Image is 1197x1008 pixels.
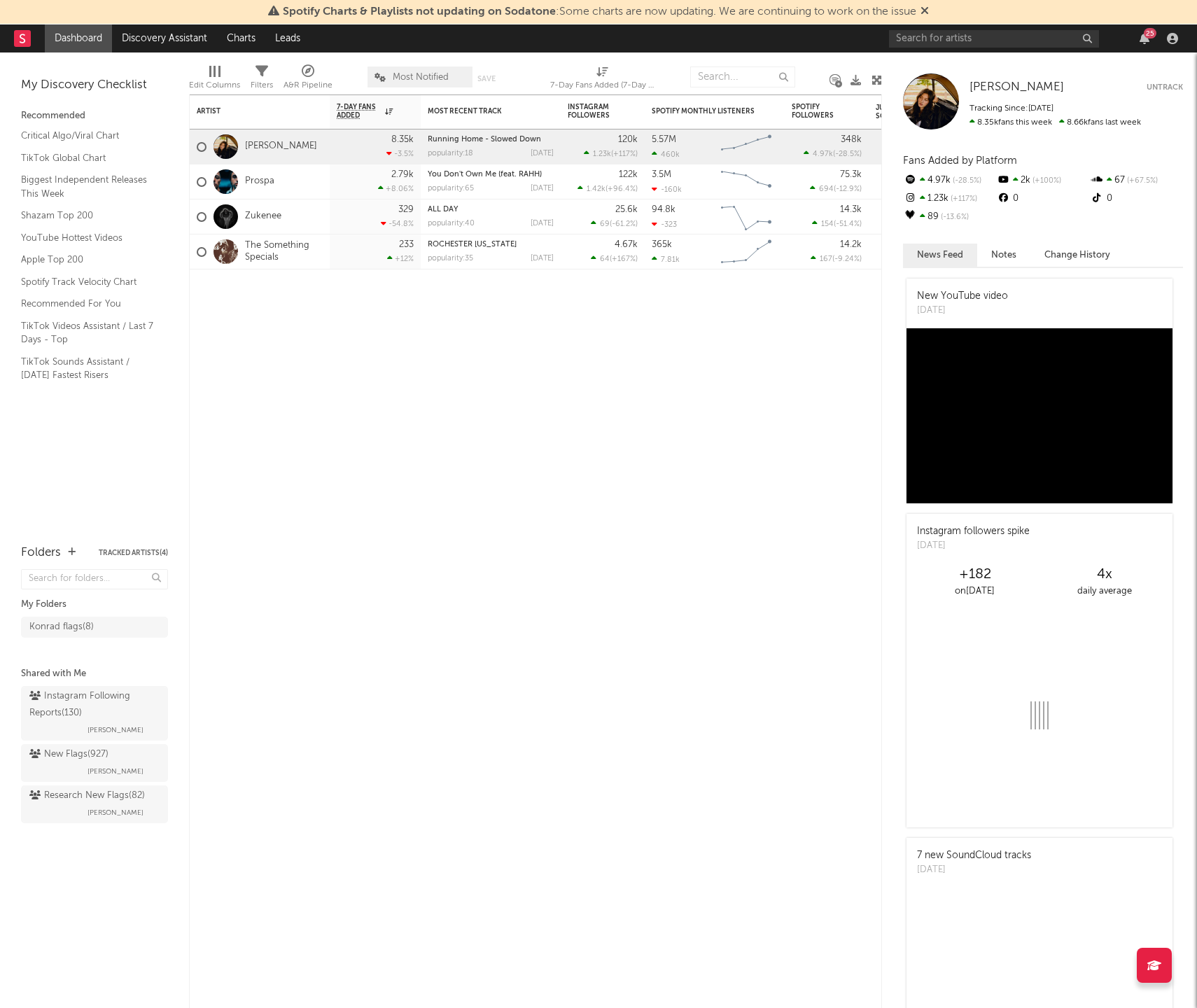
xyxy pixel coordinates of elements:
[387,254,414,263] div: +12 %
[197,107,302,115] div: Artist
[283,6,556,17] span: Spotify Charts & Playlists not updating on Sodatone
[615,205,638,214] div: 25.6k
[977,244,1030,267] button: Notes
[245,211,281,223] a: Zukenee
[917,539,1030,553] div: [DATE]
[1030,177,1061,185] span: +100 %
[600,255,610,263] span: 64
[812,219,862,228] div: ( )
[969,104,1053,113] span: Tracking Since: [DATE]
[876,139,932,155] div: 82.4
[840,240,862,249] div: 14.2k
[391,135,414,144] div: 8.35k
[903,171,996,190] div: 4.97k
[613,150,636,158] span: +117 %
[245,176,274,188] a: Prospa
[398,205,414,214] div: 329
[920,6,929,17] span: Dismiss
[428,136,554,143] div: Running Home - Slowed Down
[969,80,1064,94] a: [PERSON_NAME]
[910,583,1039,600] div: on [DATE]
[428,206,458,213] a: ALL DAY
[876,174,932,190] div: 75.8
[612,255,636,263] span: +167 %
[834,255,860,263] span: -9.24 %
[652,205,675,214] div: 94.8k
[652,107,757,115] div: Spotify Monthly Listeners
[951,177,981,185] span: -28.5 %
[652,255,680,264] div: 7.81k
[652,240,672,249] div: 365k
[428,136,541,143] a: Running Home - Slowed Down
[386,149,414,158] div: -3.5 %
[652,170,671,179] div: 3.5M
[21,296,154,311] a: Recommended For You
[1125,177,1158,185] span: +67.5 %
[1144,28,1156,38] div: 25
[283,59,332,100] div: A&R Pipeline
[428,171,542,178] a: You Don't Own Me (feat. RAHH)
[593,150,611,158] span: 1.23k
[87,804,143,821] span: [PERSON_NAME]
[21,77,168,94] div: My Discovery Checklist
[217,24,265,52] a: Charts
[917,289,1008,304] div: New YouTube video
[619,170,638,179] div: 122k
[841,135,862,144] div: 348k
[21,318,154,347] a: TikTok Videos Assistant / Last 7 Days - Top
[21,208,154,223] a: Shazam Top 200
[189,77,240,94] div: Edit Columns
[29,746,108,763] div: New Flags ( 927 )
[876,209,932,225] div: 81.3
[715,164,778,199] svg: Chart title
[820,255,832,263] span: 167
[1140,33,1149,44] button: 25
[87,763,143,780] span: [PERSON_NAME]
[804,149,862,158] div: ( )
[917,863,1031,877] div: [DATE]
[1090,171,1183,190] div: 67
[821,220,834,228] span: 154
[21,252,154,267] a: Apple Top 200
[903,155,1017,166] span: Fans Added by Platform
[29,688,156,722] div: Instagram Following Reports ( 130 )
[715,129,778,164] svg: Chart title
[428,241,517,248] a: ROCHESTER [US_STATE]
[29,619,94,636] div: Konrad flags ( 8 )
[813,150,833,158] span: 4.97k
[917,304,1008,318] div: [DATE]
[477,75,496,83] button: Save
[889,30,1099,48] input: Search for artists
[428,206,554,213] div: ALL DAY
[903,190,996,208] div: 1.23k
[428,220,475,227] div: popularity: 40
[45,24,112,52] a: Dashboard
[21,230,154,246] a: YouTube Hottest Videos
[251,59,273,100] div: Filters
[21,666,168,682] div: Shared with Me
[910,566,1039,583] div: +182
[811,254,862,263] div: ( )
[819,185,834,193] span: 694
[969,118,1052,127] span: 8.35k fans this week
[903,208,996,226] div: 89
[969,81,1064,93] span: [PERSON_NAME]
[690,66,795,87] input: Search...
[550,77,655,94] div: 7-Day Fans Added (7-Day Fans Added)
[615,240,638,249] div: 4.67k
[245,240,323,264] a: The Something Specials
[112,24,217,52] a: Discovery Assistant
[652,185,682,194] div: -160k
[652,220,677,229] div: -323
[948,195,977,203] span: +117 %
[21,744,168,782] a: New Flags(927)[PERSON_NAME]
[428,171,554,178] div: You Don't Own Me (feat. RAHH)
[836,220,860,228] span: -51.4 %
[1147,80,1183,94] button: Untrack
[21,686,168,741] a: Instagram Following Reports(130)[PERSON_NAME]
[283,6,916,17] span: : Some charts are now updating. We are continuing to work on the issue
[652,150,680,159] div: 460k
[917,848,1031,863] div: 7 new SoundCloud tracks
[531,150,554,157] div: [DATE]
[531,185,554,192] div: [DATE]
